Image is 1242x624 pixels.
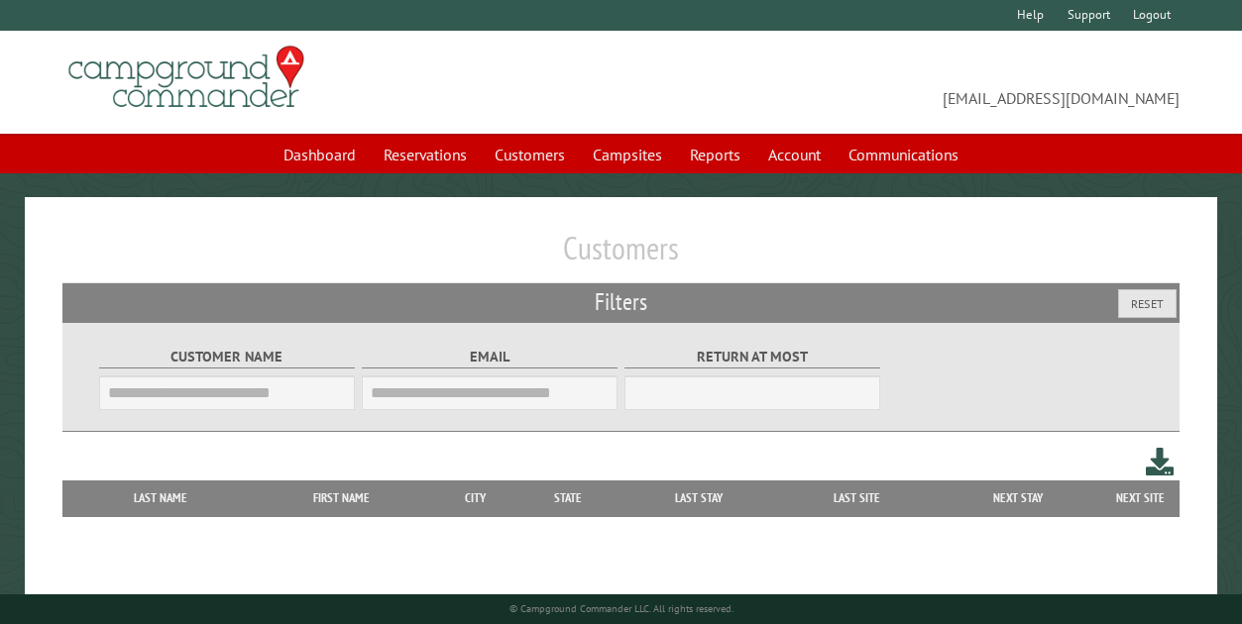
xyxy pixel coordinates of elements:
span: [EMAIL_ADDRESS][DOMAIN_NAME] [621,54,1181,110]
a: Communications [837,136,970,173]
label: Email [362,346,619,368]
h2: Filters [62,283,1181,321]
small: © Campground Commander LLC. All rights reserved. [509,602,734,615]
button: Reset [1118,289,1177,318]
a: Account [756,136,833,173]
th: Last Site [778,480,935,516]
a: Download this customer list (.csv) [1146,444,1175,480]
h1: Customers [62,229,1181,283]
a: Reports [678,136,752,173]
label: Customer Name [99,346,356,368]
th: Next Site [1100,480,1180,516]
a: Dashboard [272,136,368,173]
a: Reservations [372,136,479,173]
th: Last Stay [619,480,778,516]
th: Next Stay [935,480,1100,516]
a: Campsites [581,136,674,173]
label: Return at most [624,346,881,368]
img: Campground Commander [62,39,310,116]
th: State [516,480,619,516]
th: Last Name [72,480,249,516]
th: First Name [249,480,434,516]
a: Customers [483,136,577,173]
th: City [434,480,516,516]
